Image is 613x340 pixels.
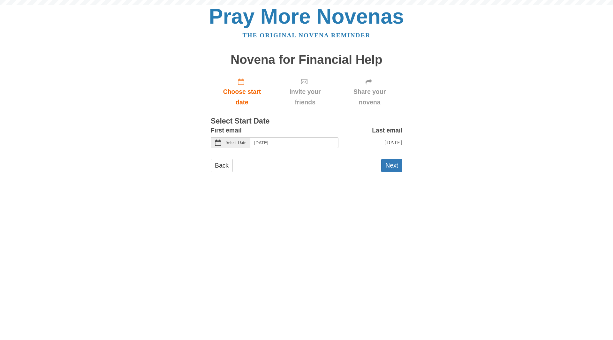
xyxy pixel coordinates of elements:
a: Back [211,159,233,172]
a: Choose start date [211,73,273,111]
span: Choose start date [217,87,267,108]
span: Select Date [226,140,246,145]
span: Share your novena [343,87,396,108]
button: Next [381,159,402,172]
div: Click "Next" to confirm your start date first. [273,73,337,111]
span: Invite your friends [280,87,330,108]
a: Pray More Novenas [209,4,404,28]
h1: Novena for Financial Help [211,53,402,67]
h3: Select Start Date [211,117,402,125]
span: [DATE] [384,139,402,146]
label: First email [211,125,242,136]
a: The original novena reminder [243,32,371,39]
label: Last email [372,125,402,136]
div: Click "Next" to confirm your start date first. [337,73,402,111]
